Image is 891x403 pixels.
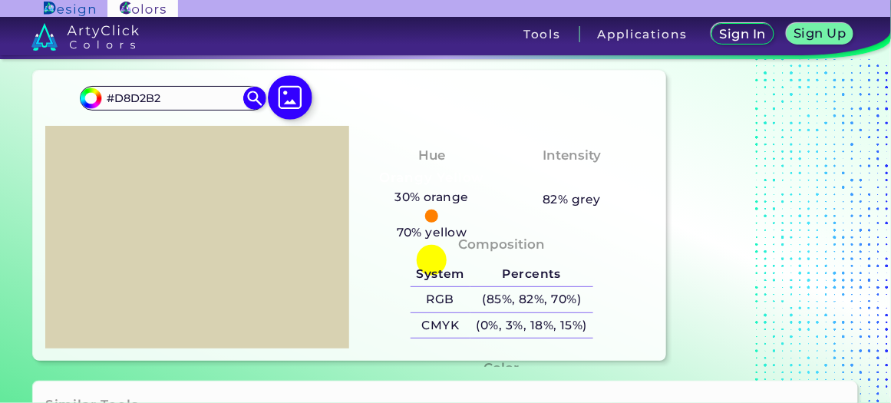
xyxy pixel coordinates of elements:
[458,233,545,256] h4: Composition
[797,28,844,39] h5: Sign Up
[549,169,593,187] h3: Pale
[373,169,490,187] h3: Orangy Yellow
[268,75,312,120] img: icon picture
[411,287,470,312] h5: RGB
[598,28,688,40] h3: Applications
[484,357,520,379] h4: Color
[31,23,140,51] img: logo_artyclick_colors_white.svg
[722,28,764,40] h5: Sign In
[411,262,470,287] h5: System
[470,313,593,339] h5: (0%, 3%, 18%, 15%)
[243,87,266,110] img: icon search
[543,144,601,167] h4: Intensity
[470,262,593,287] h5: Percents
[101,88,244,108] input: type color..
[714,25,771,44] a: Sign In
[470,287,593,312] h5: (85%, 82%, 70%)
[543,190,601,210] h5: 82% grey
[44,2,95,16] img: ArtyClick Design logo
[389,187,475,207] h5: 30% orange
[523,28,561,40] h3: Tools
[418,144,445,167] h4: Hue
[411,313,470,339] h5: CMYK
[790,25,850,44] a: Sign Up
